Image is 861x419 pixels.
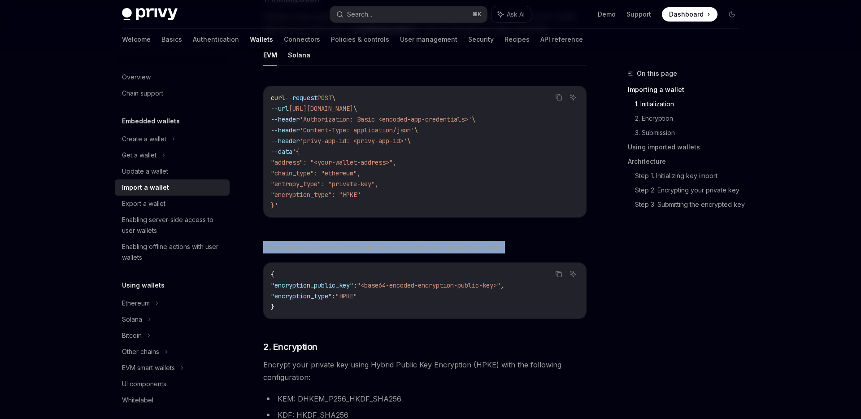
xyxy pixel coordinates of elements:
span: curl [271,94,285,102]
div: Create a wallet [122,134,166,144]
span: "encryption_public_key" [271,281,353,289]
span: --header [271,137,300,145]
a: 3. Submission [635,126,746,140]
a: Welcome [122,29,151,50]
span: --header [271,126,300,134]
span: \ [353,105,357,113]
a: Chain support [115,85,230,101]
button: Ask AI [567,92,579,103]
a: Wallets [250,29,273,50]
a: Dashboard [662,7,717,22]
a: Importing a wallet [628,83,746,97]
button: Copy the contents from the code block [553,268,565,280]
span: Dashboard [669,10,704,19]
span: "encryption_type": "HPKE" [271,191,361,199]
a: Enabling server-side access to user wallets [115,212,230,239]
button: EVM [263,44,277,65]
a: Whitelabel [115,392,230,408]
div: EVM smart wallets [122,362,175,373]
button: Ask AI [491,6,531,22]
span: --url [271,105,289,113]
button: Copy the contents from the code block [553,92,565,103]
span: '{ [292,148,300,156]
button: Ask AI [567,268,579,280]
a: 2. Encryption [635,111,746,126]
h5: Embedded wallets [122,116,180,127]
a: Policies & controls [331,29,389,50]
span: ⌘ K [472,11,482,18]
button: Solana [288,44,310,65]
div: Solana [122,314,142,325]
span: --header [271,115,300,123]
a: API reference [540,29,583,50]
span: { [271,271,274,279]
span: 'privy-app-id: <privy-app-id>' [300,137,407,145]
span: \ [414,126,418,134]
h5: Using wallets [122,280,165,291]
a: 1. Initialization [635,97,746,111]
button: Toggle dark mode [725,7,739,22]
a: Recipes [504,29,530,50]
div: Bitcoin [122,330,142,341]
a: Authentication [193,29,239,50]
button: Search...⌘K [330,6,487,22]
div: Search... [347,9,372,20]
div: Chain support [122,88,163,99]
span: : [332,292,335,300]
span: \ [407,137,411,145]
span: --request [285,94,317,102]
span: [URL][DOMAIN_NAME] [289,105,353,113]
span: Encrypt your private key using Hybrid Public Key Encryption (HPKE) with the following configuration: [263,358,587,384]
span: } [271,303,274,311]
div: Update a wallet [122,166,168,177]
a: User management [400,29,457,50]
span: "chain_type": "ethereum", [271,169,361,177]
span: On this page [637,68,677,79]
span: \ [472,115,475,123]
span: --data [271,148,292,156]
div: Export a wallet [122,198,165,209]
div: Enabling server-side access to user wallets [122,214,224,236]
a: UI components [115,376,230,392]
a: Demo [598,10,616,19]
a: Update a wallet [115,163,230,179]
div: Whitelabel [122,395,153,406]
a: Enabling offline actions with user wallets [115,239,230,266]
a: Step 1. Initializing key import [635,169,746,183]
span: : [353,281,357,289]
a: Connectors [284,29,320,50]
a: Architecture [628,154,746,169]
span: , [500,281,504,289]
a: Overview [115,69,230,85]
a: Support [626,10,651,19]
a: Import a wallet [115,179,230,196]
div: Enabling offline actions with user wallets [122,241,224,263]
img: dark logo [122,8,178,21]
span: "<base64-encoded-encryption-public-key>" [357,281,500,289]
span: 2. Encryption [263,340,317,353]
div: Import a wallet [122,182,169,193]
div: Overview [122,72,151,83]
span: The endpoint will return a public key to encrypt your private key with: [263,241,587,253]
span: "encryption_type" [271,292,332,300]
span: POST [317,94,332,102]
a: Step 2: Encrypting your private key [635,183,746,197]
span: "address": "<your-wallet-address>", [271,158,396,166]
a: Step 3: Submitting the encrypted key [635,197,746,212]
span: 'Content-Type: application/json' [300,126,414,134]
span: }' [271,201,278,209]
a: Security [468,29,494,50]
span: Ask AI [507,10,525,19]
div: UI components [122,379,166,389]
a: Basics [161,29,182,50]
span: "entropy_type": "private-key", [271,180,378,188]
span: \ [332,94,335,102]
div: Ethereum [122,298,150,309]
span: "HPKE" [335,292,357,300]
div: Other chains [122,346,159,357]
li: KEM: DHKEM_P256_HKDF_SHA256 [263,393,587,405]
span: 'Authorization: Basic <encoded-app-credentials>' [300,115,472,123]
div: Get a wallet [122,150,157,161]
a: Using imported wallets [628,140,746,154]
a: Export a wallet [115,196,230,212]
